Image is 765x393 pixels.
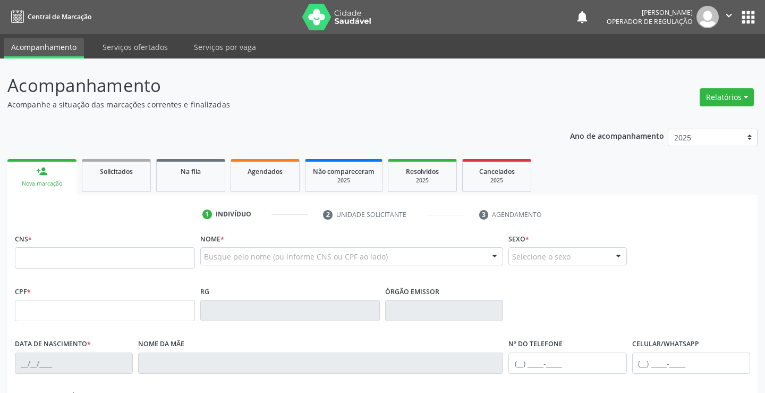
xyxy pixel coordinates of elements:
label: Sexo [508,231,529,247]
a: Acompanhamento [4,38,84,58]
div: 2025 [313,177,375,185]
a: Serviços por vaga [186,38,263,56]
span: Cancelados [479,167,515,176]
i:  [723,10,735,21]
label: Órgão emissor [385,283,439,300]
p: Acompanhe a situação das marcações correntes e finalizadas [7,99,532,110]
div: 2025 [396,177,449,185]
div: [PERSON_NAME] [607,8,693,17]
span: Não compareceram [313,167,375,176]
div: 1 [202,210,212,219]
img: img [696,6,719,28]
label: RG [200,283,209,300]
span: Na fila [181,167,201,176]
label: Nome da mãe [138,336,184,353]
label: Nº do Telefone [508,336,563,353]
button: notifications [575,10,590,24]
label: Celular/WhatsApp [632,336,699,353]
input: __/__/____ [15,353,133,374]
div: Indivíduo [216,210,251,219]
div: person_add [36,165,48,177]
input: (__) _____-_____ [632,353,750,374]
label: CPF [15,283,31,300]
span: Operador de regulação [607,17,693,26]
a: Serviços ofertados [95,38,175,56]
p: Ano de acompanhamento [570,129,664,142]
button: apps [739,8,758,27]
span: Busque pelo nome (ou informe CNS ou CPF ao lado) [204,251,388,262]
input: (__) _____-_____ [508,353,626,374]
button:  [719,6,739,28]
span: Resolvidos [406,167,439,176]
div: Nova marcação [15,180,69,188]
button: Relatórios [700,88,754,106]
span: Solicitados [100,167,133,176]
span: Selecione o sexo [512,251,571,262]
a: Central de Marcação [7,8,91,26]
label: Nome [200,231,224,247]
div: 2025 [470,177,523,185]
span: Agendados [248,167,283,176]
span: Central de Marcação [28,12,91,21]
p: Acompanhamento [7,72,532,99]
label: Data de nascimento [15,336,91,353]
label: CNS [15,231,32,247]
